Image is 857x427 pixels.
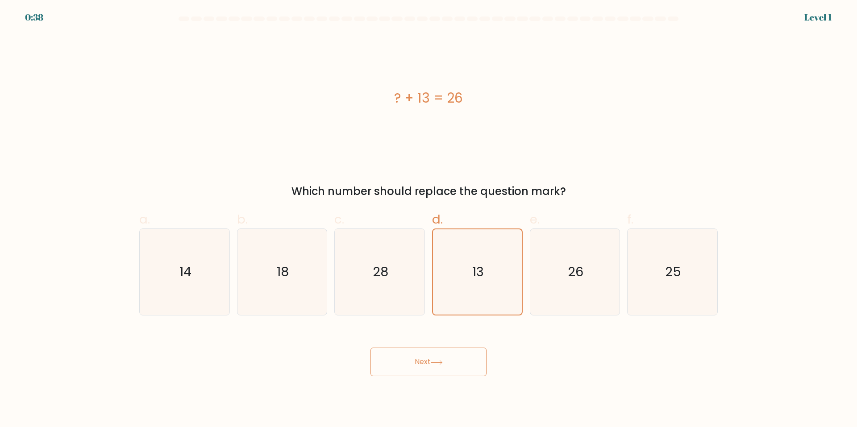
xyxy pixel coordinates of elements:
text: 14 [179,263,191,281]
text: 28 [373,263,388,281]
text: 13 [472,263,484,281]
span: d. [432,211,443,228]
span: b. [237,211,248,228]
span: f. [627,211,633,228]
span: c. [334,211,344,228]
text: 18 [277,263,289,281]
div: ? + 13 = 26 [139,88,718,108]
button: Next [370,348,487,376]
text: 26 [568,263,583,281]
span: a. [139,211,150,228]
div: Level 1 [804,11,832,24]
div: Which number should replace the question mark? [145,183,712,199]
text: 25 [666,263,682,281]
span: e. [530,211,540,228]
div: 0:38 [25,11,43,24]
